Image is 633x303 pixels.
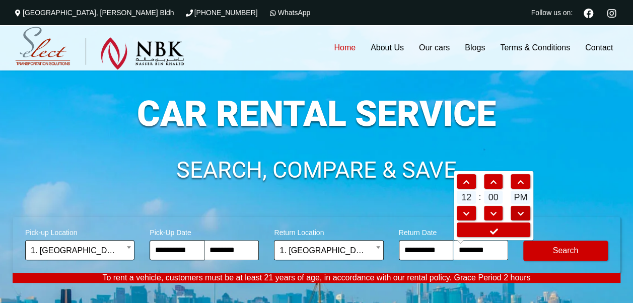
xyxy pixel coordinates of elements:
[457,191,476,204] span: 12
[25,240,134,260] span: 1. Hamad International Airport
[511,191,530,204] span: PM
[457,25,493,70] a: Blogs
[268,9,311,17] a: WhatsApp
[150,222,259,240] span: Pick-Up Date
[580,7,598,18] a: Facebook
[13,96,620,131] h1: CAR RENTAL SERVICE
[484,191,503,204] span: 00
[184,9,258,17] a: [PHONE_NUMBER]
[274,240,383,260] span: 1. Hamad International Airport
[578,25,620,70] a: Contact
[603,7,620,18] a: Instagram
[363,25,411,70] a: About Us
[31,241,129,261] span: 1. Hamad International Airport
[411,25,457,70] a: Our cars
[274,222,383,240] span: Return Location
[279,241,378,261] span: 1. Hamad International Airport
[493,25,578,70] a: Terms & Conditions
[25,222,134,240] span: Pick-up Location
[326,25,363,70] a: Home
[399,222,508,240] span: Return Date
[13,273,620,283] p: To rent a vehicle, customers must be at least 21 years of age, in accordance with our rental poli...
[13,159,620,182] h1: SEARCH, COMPARE & SAVE
[477,190,483,205] td: :
[523,241,608,261] button: Modify Search
[15,27,184,70] img: Select Rent a Car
